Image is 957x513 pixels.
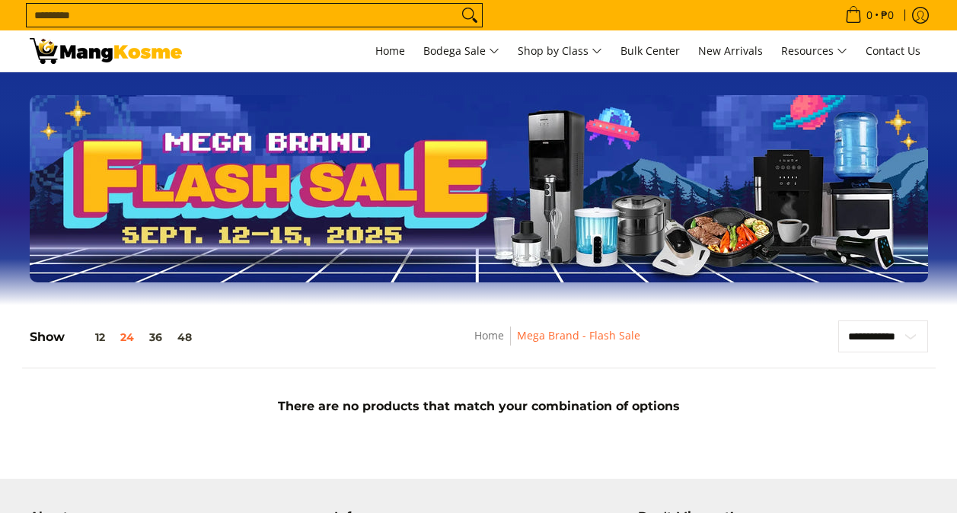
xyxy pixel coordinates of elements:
h5: There are no products that match your combination of options [22,399,936,414]
span: Contact Us [866,43,920,58]
a: Shop by Class [510,30,610,72]
span: • [841,7,898,24]
a: Bodega Sale [416,30,507,72]
button: 24 [113,331,142,343]
span: 0 [864,10,875,21]
span: Home [375,43,405,58]
button: 12 [65,331,113,343]
h5: Show [30,330,199,345]
a: Resources [774,30,855,72]
span: Bodega Sale [423,42,499,61]
span: Shop by Class [518,42,602,61]
a: Bulk Center [613,30,687,72]
nav: Main Menu [197,30,928,72]
span: Bulk Center [620,43,680,58]
nav: Breadcrumbs [364,327,751,361]
button: 48 [170,331,199,343]
img: MANG KOSME MEGA BRAND FLASH SALE: September 12-15, 2025 l Mang Kosme [30,38,182,64]
span: Resources [781,42,847,61]
button: 36 [142,331,170,343]
a: Home [474,328,504,343]
a: New Arrivals [691,30,770,72]
span: New Arrivals [698,43,763,58]
span: ₱0 [879,10,896,21]
a: Home [368,30,413,72]
a: Mega Brand - Flash Sale [517,328,640,343]
a: Contact Us [858,30,928,72]
button: Search [458,4,482,27]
